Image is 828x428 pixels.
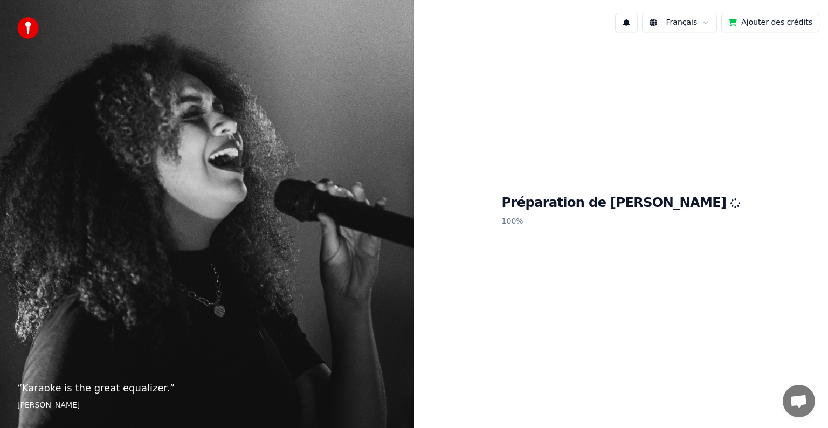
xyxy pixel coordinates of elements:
button: Ajouter des crédits [721,13,819,32]
p: “ Karaoke is the great equalizer. ” [17,381,397,396]
p: 100 % [502,212,741,231]
a: Ouvrir le chat [783,385,815,417]
img: youka [17,17,39,39]
h1: Préparation de [PERSON_NAME] [502,195,741,212]
footer: [PERSON_NAME] [17,400,397,411]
